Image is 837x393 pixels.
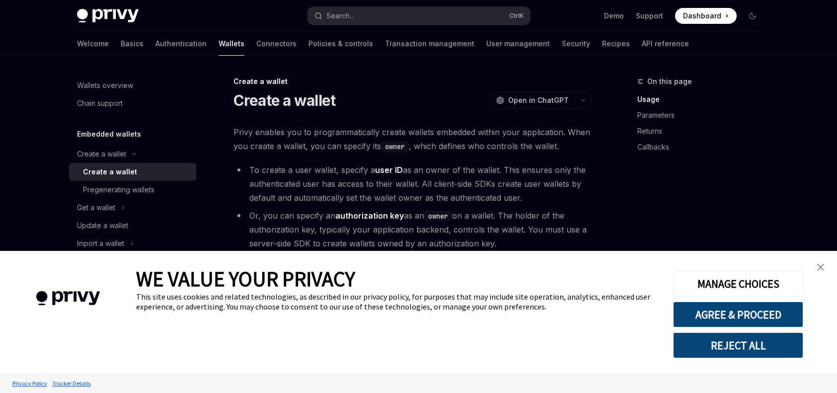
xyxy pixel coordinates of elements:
a: Wallets overview [69,77,196,94]
div: Chain support [77,97,123,109]
code: owner [424,211,452,222]
a: Authentication [155,32,207,56]
button: Toggle dark mode [745,8,761,24]
a: Transaction management [385,32,474,56]
span: On this page [647,76,692,87]
a: Dashboard [675,8,737,24]
div: Pregenerating wallets [83,184,154,196]
div: Import a wallet [77,237,124,249]
a: Usage [637,91,768,107]
button: Toggle Import a wallet section [69,235,196,252]
div: Update a wallet [77,220,128,232]
span: WE VALUE YOUR PRIVACY [136,266,355,292]
a: Create a wallet [69,163,196,181]
img: company logo [15,277,121,320]
li: To create a user wallet, specify a as an owner of the wallet. This ensures only the authenticated... [233,163,592,205]
img: close banner [817,264,824,271]
div: Search... [326,10,354,22]
a: Callbacks [637,139,768,155]
a: close banner [811,257,831,277]
button: AGREE & PROCEED [673,302,803,327]
a: Tracker Details [50,375,93,392]
a: Connectors [256,32,297,56]
a: Update a wallet [69,217,196,235]
a: User management [486,32,550,56]
span: Open in ChatGPT [508,95,569,105]
div: Create a wallet [233,77,592,86]
a: Policies & controls [308,32,373,56]
a: Security [562,32,590,56]
a: Privacy Policy [10,375,50,392]
li: Or, you can specify an as an on a wallet. The holder of the authorization key, typically your app... [233,209,592,250]
a: Recipes [602,32,630,56]
button: MANAGE CHOICES [673,271,803,297]
h5: Embedded wallets [77,128,141,140]
span: Privy enables you to programmatically create wallets embedded within your application. When you c... [233,125,592,153]
a: Welcome [77,32,109,56]
a: Parameters [637,107,768,123]
div: Create a wallet [77,148,126,160]
span: Ctrl K [509,12,524,20]
div: Create a wallet [83,166,137,178]
div: This site uses cookies and related technologies, as described in our privacy policy, for purposes... [136,292,658,312]
a: Demo [604,11,624,21]
button: REJECT ALL [673,332,803,358]
a: Chain support [69,94,196,112]
button: Toggle Get a wallet section [69,199,196,217]
a: Returns [637,123,768,139]
img: dark logo [77,9,139,23]
span: Dashboard [683,11,721,21]
div: Get a wallet [77,202,115,214]
a: Basics [121,32,144,56]
div: Wallets overview [77,79,133,91]
button: Open search [307,7,530,25]
a: Pregenerating wallets [69,181,196,199]
a: API reference [642,32,689,56]
a: Support [636,11,663,21]
strong: authorization key [335,211,404,221]
h1: Create a wallet [233,91,336,109]
a: Wallets [219,32,244,56]
button: Open in ChatGPT [490,92,575,109]
code: owner [381,141,409,152]
button: Toggle Create a wallet section [69,145,196,163]
strong: user ID [375,165,403,175]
